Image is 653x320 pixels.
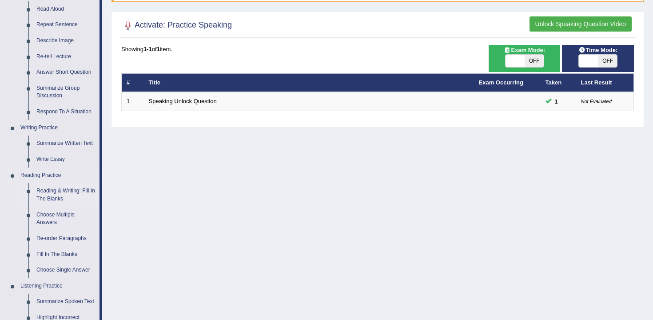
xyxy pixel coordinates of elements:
a: Re-order Paragraphs [32,231,100,247]
span: OFF [525,55,544,67]
a: Repeat Sentence [32,17,100,33]
a: Speaking Unlock Question [149,98,217,104]
a: Re-tell Lecture [32,49,100,65]
div: Showing of item. [121,45,634,53]
a: Summarize Spoken Text [32,294,100,310]
b: 1 [157,46,160,52]
a: Summarize Group Discussion [32,80,100,104]
a: Choose Multiple Answers [32,207,100,231]
span: Exam Mode: [500,45,548,55]
a: Write Essay [32,152,100,168]
button: Unlock Speaking Question Video [530,16,632,32]
th: Taken [541,73,576,92]
a: Choose Single Answer [32,262,100,278]
a: Writing Practice [16,120,100,136]
a: Summarize Written Text [32,136,100,152]
a: Answer Short Question [32,64,100,80]
a: Respond To A Situation [32,104,100,120]
h2: Activate: Practice Speaking [121,19,232,32]
div: Show exams occurring in exams [489,45,561,72]
td: 1 [122,92,144,111]
a: Exam Occurring [479,79,523,86]
a: Fill In The Blanks [32,247,100,263]
th: Title [144,73,474,92]
th: # [122,73,144,92]
a: Reading Practice [16,168,100,184]
b: 1-1 [143,46,152,52]
a: Read Aloud [32,1,100,17]
span: You cannot take this question anymore [551,97,561,106]
th: Last Result [576,73,634,92]
a: Reading & Writing: Fill In The Blanks [32,183,100,207]
span: Time Mode: [575,45,621,55]
a: Describe Image [32,33,100,49]
a: Listening Practice [16,278,100,294]
span: OFF [598,55,617,67]
small: Not Evaluated [581,99,612,104]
